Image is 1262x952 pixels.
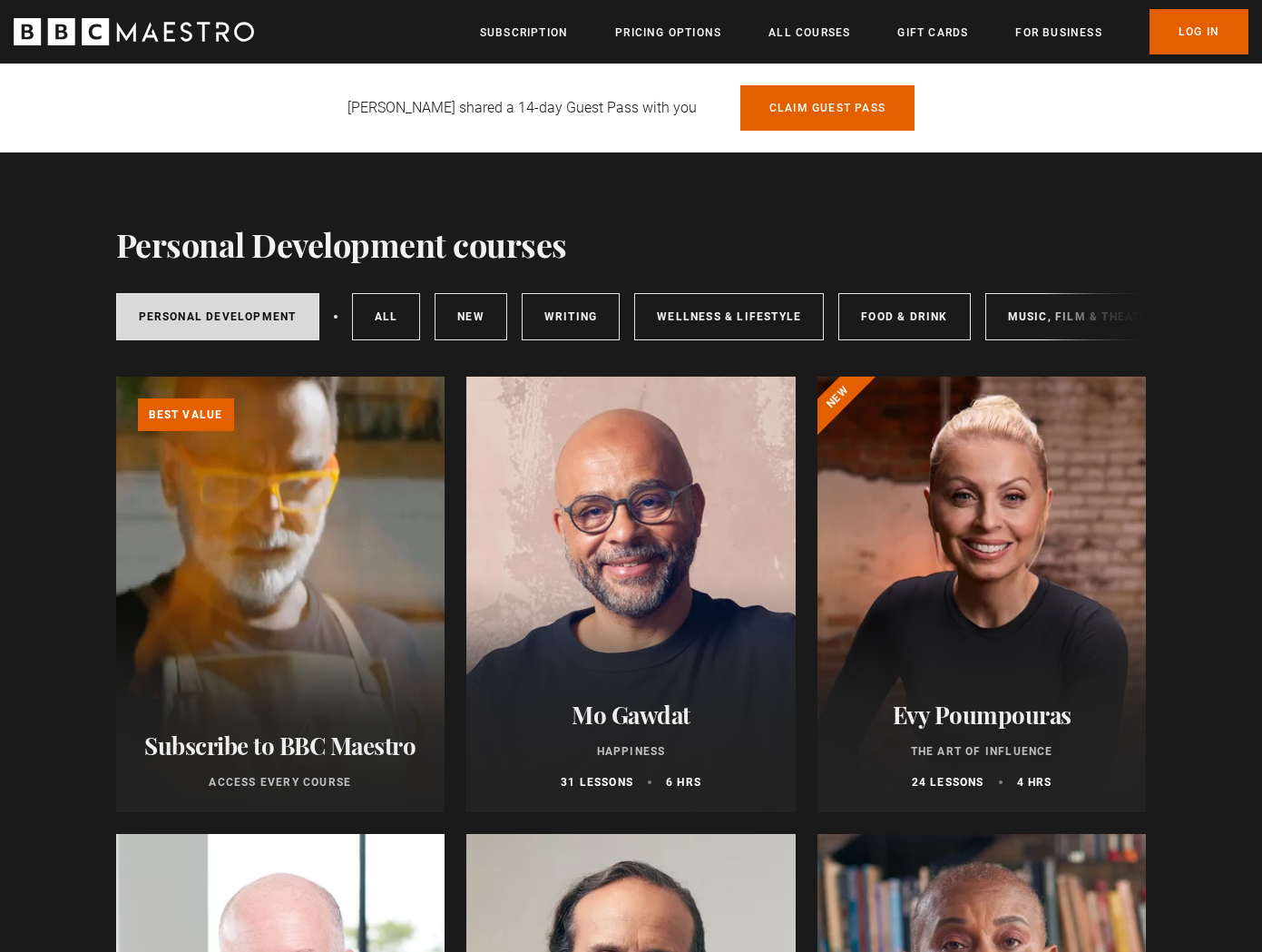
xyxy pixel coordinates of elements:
h2: Evy Poumpouras [839,701,1125,729]
h2: Mo Gawdat [488,701,774,729]
a: Log In [1149,9,1248,54]
a: For business [1015,24,1101,42]
a: Evy Poumpouras The Art of Influence 24 lessons 4 hrs New [817,377,1147,812]
a: Writing [522,293,620,340]
a: Music, Film & Theatre [985,293,1179,340]
a: Wellness & Lifestyle [634,293,824,340]
p: [PERSON_NAME] shared a 14-day Guest Pass with you [347,97,697,119]
p: The Art of Influence [839,743,1125,760]
p: 4 hrs [1017,774,1052,790]
a: Claim guest pass [740,85,915,131]
p: Happiness [488,743,774,760]
a: Pricing Options [615,24,721,42]
nav: Primary [480,9,1248,54]
a: New [435,293,507,340]
p: 24 lessons [912,774,984,790]
a: Subscription [480,24,568,42]
p: Best value [138,398,234,431]
a: All Courses [768,24,850,42]
p: 6 hrs [666,774,701,790]
a: Gift Cards [897,24,968,42]
a: All [352,293,421,340]
a: Food & Drink [838,293,970,340]
p: 31 lessons [561,774,633,790]
h1: Personal Development courses [116,225,567,263]
a: Personal Development [116,293,319,340]
svg: BBC Maestro [14,18,254,45]
a: Mo Gawdat Happiness 31 lessons 6 hrs [466,377,796,812]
